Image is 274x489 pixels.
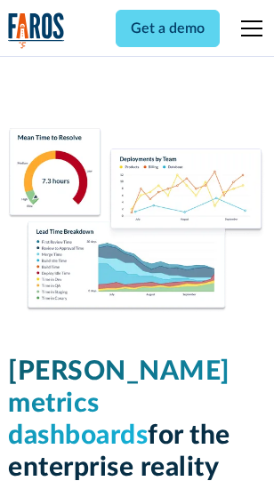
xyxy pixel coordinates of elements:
[230,7,266,50] div: menu
[116,10,220,47] a: Get a demo
[8,356,266,484] h1: for the enterprise reality
[8,128,266,313] img: Dora Metrics Dashboard
[8,358,230,449] span: [PERSON_NAME] metrics dashboards
[8,12,65,49] a: home
[8,12,65,49] img: Logo of the analytics and reporting company Faros.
